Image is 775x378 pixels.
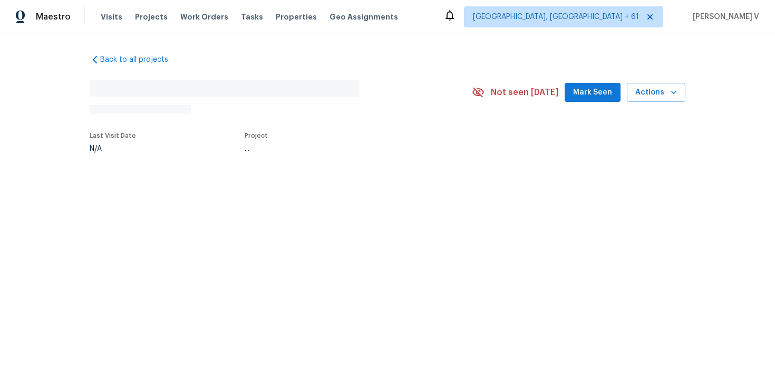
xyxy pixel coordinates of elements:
[90,133,136,139] span: Last Visit Date
[241,13,263,21] span: Tasks
[565,83,621,102] button: Mark Seen
[491,87,558,98] span: Not seen [DATE]
[627,83,685,102] button: Actions
[135,12,168,22] span: Projects
[245,133,268,139] span: Project
[90,54,191,65] a: Back to all projects
[635,86,677,99] span: Actions
[276,12,317,22] span: Properties
[330,12,398,22] span: Geo Assignments
[90,145,136,153] div: N/A
[689,12,759,22] span: [PERSON_NAME] V
[101,12,122,22] span: Visits
[180,12,228,22] span: Work Orders
[473,12,639,22] span: [GEOGRAPHIC_DATA], [GEOGRAPHIC_DATA] + 61
[245,145,447,153] div: ...
[36,12,71,22] span: Maestro
[573,86,612,99] span: Mark Seen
